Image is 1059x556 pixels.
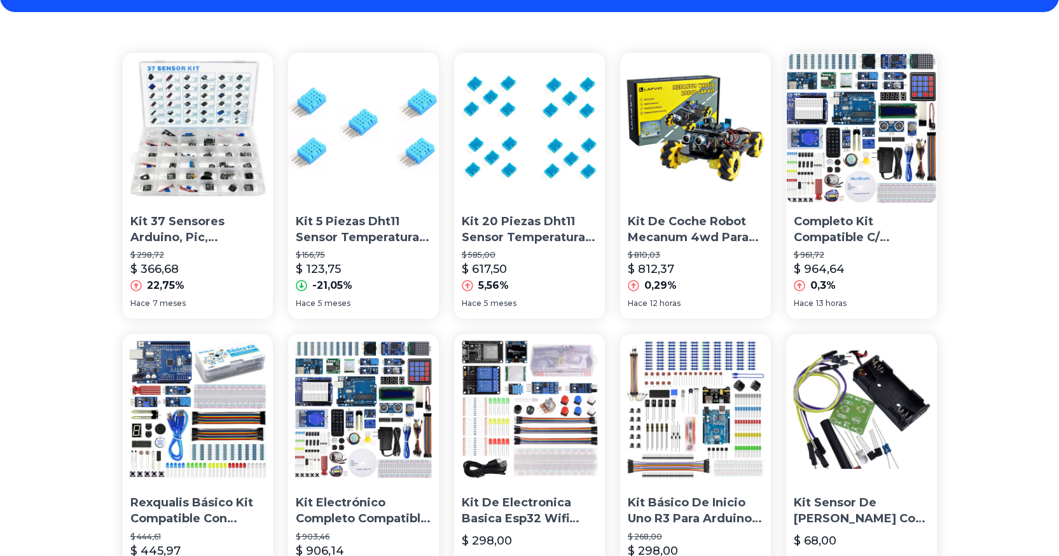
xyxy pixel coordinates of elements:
span: Hace [794,298,813,309]
p: 22,75% [147,278,184,293]
a: Kit 20 Piezas Dht11 Sensor Temperatura Humedad Para ArduinoKit 20 Piezas Dht11 Sensor Temperatura... [454,53,605,319]
p: -21,05% [312,278,352,293]
img: Kit Electrónico Completo Compatible Arduino Uno Con Sensores [288,334,439,485]
p: $ 156,75 [296,250,431,260]
p: Kit De Electronica Basica Esp32 Wifi Oled Para Arduino Uno [462,495,597,527]
p: $ 903,46 [296,532,431,542]
span: 5 meses [484,298,516,309]
p: $ 366,68 [130,260,179,278]
img: Rexqualis Básico Kit Compatible Con Arduino Uno Con Español Tutorial, Placa Controladora Ch340 Un... [123,334,273,485]
p: $ 298,72 [130,250,266,260]
p: Kit Electrónico Completo Compatible Arduino Uno Con Sensores [296,495,431,527]
img: Kit De Coche Robot Mecanum 4wd Para Arduino Uno R3 [620,53,771,204]
p: Kit 20 Piezas Dht11 Sensor Temperatura Humedad Para Arduino [462,214,597,246]
a: Kit De Coche Robot Mecanum 4wd Para Arduino Uno R3Kit De Coche Robot Mecanum 4wd Para Arduino Uno... [620,53,771,319]
p: $ 123,75 [296,260,341,278]
p: Kit De Coche Robot Mecanum 4wd Para Arduino Uno R3 [628,214,763,246]
p: Completo Kit Compatible C/ Arduino Uno Con Español Tutorial [794,214,929,246]
img: Completo Kit Compatible C/ Arduino Uno Con Español Tutorial [786,53,937,204]
p: Rexqualis Básico Kit Compatible Con Arduino Uno Con Español Tutorial, Placa Controladora Ch340 Un... [130,495,266,527]
span: Hace [462,298,481,309]
p: $ 268,00 [628,532,763,542]
span: 12 horas [650,298,681,309]
p: $ 585,00 [462,250,597,260]
p: Kit Básico De Inicio Uno R3 Para Arduino Con R3 Placa Base [628,495,763,527]
img: Kit Básico De Inicio Uno R3 Para Arduino Con R3 Placa Base [620,334,771,485]
p: $ 964,64 [794,260,845,278]
img: Kit 5 Piezas Dht11 Sensor Temperatura Humedad Para Arduino [288,53,439,204]
p: Kit 5 Piezas Dht11 Sensor Temperatura Humedad Para Arduino [296,214,431,246]
span: Hace [296,298,315,309]
span: 13 horas [816,298,847,309]
p: $ 810,03 [628,250,763,260]
p: 5,56% [478,278,509,293]
a: Kit 5 Piezas Dht11 Sensor Temperatura Humedad Para ArduinoKit 5 Piezas Dht11 Sensor Temperatura H... [288,53,439,319]
a: Kit 37 Sensores Arduino, Pic, RapberryKit 37 Sensores Arduino, Pic, Rapberry$ 298,72$ 366,6822,75... [123,53,273,319]
p: $ 617,50 [462,260,507,278]
p: Kit Sensor De [PERSON_NAME] Con Ldr Sin Arduino Electronica Estudiante [794,495,929,527]
p: $ 298,00 [462,532,512,550]
span: Hace [628,298,647,309]
img: Kit 37 Sensores Arduino, Pic, Rapberry [123,53,273,204]
span: Hace [130,298,150,309]
p: $ 812,37 [628,260,674,278]
p: 0,29% [644,278,677,293]
a: Completo Kit Compatible C/ Arduino Uno Con Español TutorialCompleto Kit Compatible C/ Arduino Uno... [786,53,937,319]
p: 0,3% [810,278,836,293]
p: $ 444,61 [130,532,266,542]
span: 5 meses [318,298,350,309]
p: Kit 37 Sensores Arduino, Pic, Rapberry [130,214,266,246]
p: $ 68,00 [794,532,836,550]
img: Kit De Electronica Basica Esp32 Wifi Oled Para Arduino Uno [454,334,605,485]
img: Kit Sensor De Luz Con Ldr Sin Arduino Electronica Estudiante [786,334,937,485]
p: $ 961,72 [794,250,929,260]
img: Kit 20 Piezas Dht11 Sensor Temperatura Humedad Para Arduino [454,53,605,204]
span: 7 meses [153,298,186,309]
